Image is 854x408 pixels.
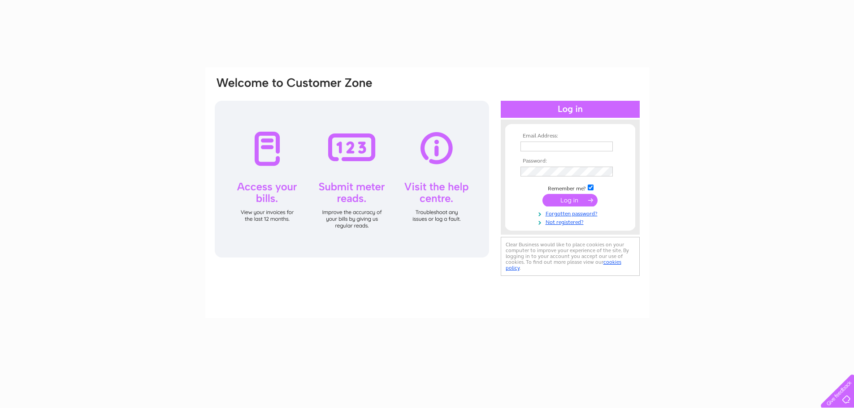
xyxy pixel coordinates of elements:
td: Remember me? [518,183,622,192]
a: Forgotten password? [520,209,622,217]
input: Submit [542,194,598,206]
th: Email Address: [518,133,622,139]
th: Password: [518,158,622,164]
a: cookies policy [506,259,621,271]
a: Not registered? [520,217,622,226]
div: Clear Business would like to place cookies on your computer to improve your experience of the sit... [501,237,640,276]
